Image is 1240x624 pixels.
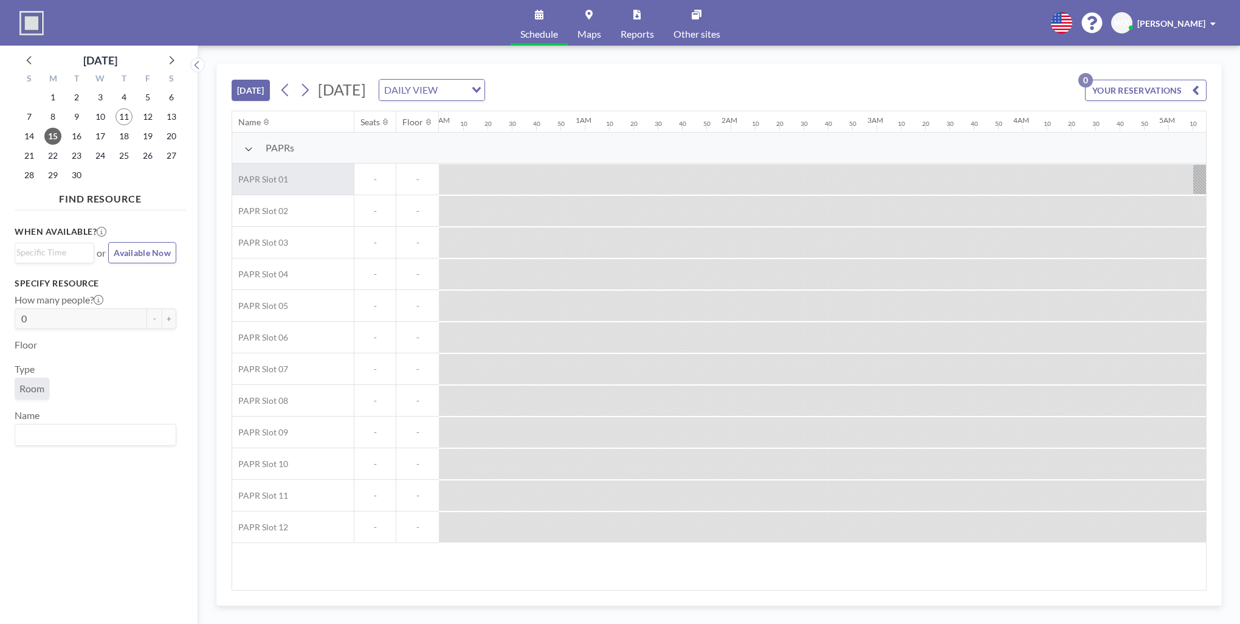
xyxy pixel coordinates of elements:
[41,72,65,88] div: M
[232,427,288,438] span: PAPR Slot 09
[232,237,288,248] span: PAPR Slot 03
[89,72,112,88] div: W
[971,120,978,128] div: 40
[1117,120,1124,128] div: 40
[382,82,440,98] span: DAILY VIEW
[163,128,180,145] span: Saturday, September 20, 2025
[139,108,156,125] span: Friday, September 12, 2025
[83,52,117,69] div: [DATE]
[92,89,109,106] span: Wednesday, September 3, 2025
[946,120,954,128] div: 30
[354,427,396,438] span: -
[18,72,41,88] div: S
[557,120,565,128] div: 50
[232,395,288,406] span: PAPR Slot 08
[354,237,396,248] span: -
[163,108,180,125] span: Saturday, September 13, 2025
[396,269,439,280] span: -
[232,522,288,533] span: PAPR Slot 12
[115,89,133,106] span: Thursday, September 4, 2025
[655,120,662,128] div: 30
[630,120,638,128] div: 20
[19,383,44,395] span: Room
[606,120,613,128] div: 10
[44,147,61,164] span: Monday, September 22, 2025
[1141,120,1148,128] div: 50
[19,11,44,35] img: organization-logo
[266,142,294,154] span: PAPRs
[163,89,180,106] span: Saturday, September 6, 2025
[354,395,396,406] span: -
[318,80,366,99] span: [DATE]
[396,522,439,533] span: -
[1092,120,1100,128] div: 30
[1044,120,1051,128] div: 10
[441,82,464,98] input: Search for option
[673,29,720,39] span: Other sites
[16,427,169,443] input: Search for option
[238,117,261,128] div: Name
[232,490,288,501] span: PAPR Slot 11
[163,147,180,164] span: Saturday, September 27, 2025
[15,294,103,306] label: How many people?
[15,188,186,205] h4: FIND RESOURCE
[68,147,85,164] span: Tuesday, September 23, 2025
[44,167,61,184] span: Monday, September 29, 2025
[825,120,832,128] div: 40
[396,364,439,375] span: -
[21,128,38,145] span: Sunday, September 14, 2025
[520,29,558,39] span: Schedule
[1190,120,1197,128] div: 10
[97,247,106,259] span: or
[68,167,85,184] span: Tuesday, September 30, 2025
[396,174,439,185] span: -
[232,206,288,217] span: PAPR Slot 02
[44,128,61,145] span: Monday, September 15, 2025
[232,174,288,185] span: PAPR Slot 01
[108,242,176,263] button: Available Now
[115,108,133,125] span: Thursday, September 11, 2025
[15,363,35,375] label: Type
[396,332,439,343] span: -
[354,300,396,311] span: -
[21,167,38,184] span: Sunday, September 28, 2025
[576,116,591,125] div: 1AM
[396,300,439,311] span: -
[1114,18,1129,29] span: WX
[801,120,808,128] div: 30
[354,364,396,375] span: -
[577,29,601,39] span: Maps
[65,72,89,88] div: T
[21,108,38,125] span: Sunday, September 7, 2025
[232,332,288,343] span: PAPR Slot 06
[396,490,439,501] span: -
[533,120,540,128] div: 40
[139,147,156,164] span: Friday, September 26, 2025
[396,206,439,217] span: -
[1068,120,1075,128] div: 20
[396,427,439,438] span: -
[232,364,288,375] span: PAPR Slot 07
[396,459,439,470] span: -
[44,89,61,106] span: Monday, September 1, 2025
[92,147,109,164] span: Wednesday, September 24, 2025
[922,120,929,128] div: 20
[115,147,133,164] span: Thursday, September 25, 2025
[16,246,87,259] input: Search for option
[68,89,85,106] span: Tuesday, September 2, 2025
[354,490,396,501] span: -
[1137,18,1205,29] span: [PERSON_NAME]
[722,116,737,125] div: 2AM
[162,308,176,329] button: +
[752,120,759,128] div: 10
[15,243,94,262] div: Search for option
[995,120,1002,128] div: 50
[68,108,85,125] span: Tuesday, September 9, 2025
[1085,80,1207,101] button: YOUR RESERVATIONS0
[430,116,450,125] div: 12AM
[354,332,396,343] span: -
[354,522,396,533] span: -
[232,269,288,280] span: PAPR Slot 04
[484,120,492,128] div: 20
[898,120,905,128] div: 10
